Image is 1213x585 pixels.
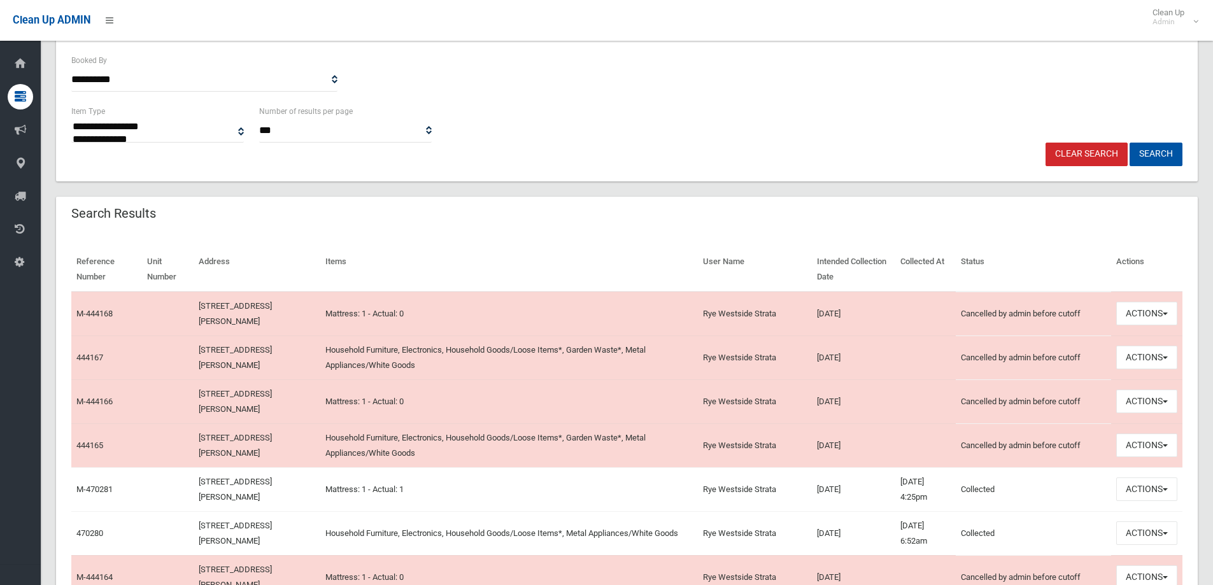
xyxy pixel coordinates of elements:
td: [DATE] 4:25pm [895,467,956,511]
a: M-444164 [76,572,113,582]
td: [DATE] [812,467,895,511]
a: [STREET_ADDRESS][PERSON_NAME] [199,345,272,370]
small: Admin [1153,17,1184,27]
a: M-470281 [76,484,113,494]
a: M-444166 [76,397,113,406]
a: [STREET_ADDRESS][PERSON_NAME] [199,433,272,458]
a: Clear Search [1046,143,1128,166]
td: Rye Westside Strata [698,423,812,467]
button: Actions [1116,346,1177,369]
a: [STREET_ADDRESS][PERSON_NAME] [199,301,272,326]
label: Item Type [71,104,105,118]
button: Actions [1116,477,1177,501]
td: [DATE] [812,379,895,423]
td: [DATE] [812,423,895,467]
a: M-444168 [76,309,113,318]
th: Actions [1111,248,1182,292]
label: Booked By [71,53,107,67]
td: Household Furniture, Electronics, Household Goods/Loose Items*, Metal Appliances/White Goods [320,511,698,555]
td: Cancelled by admin before cutoff [956,335,1111,379]
button: Search [1130,143,1182,166]
td: Rye Westside Strata [698,511,812,555]
td: Rye Westside Strata [698,292,812,336]
button: Actions [1116,433,1177,457]
button: Actions [1116,390,1177,413]
th: User Name [698,248,812,292]
td: [DATE] [812,292,895,336]
a: [STREET_ADDRESS][PERSON_NAME] [199,389,272,414]
td: Mattress: 1 - Actual: 0 [320,379,698,423]
td: [DATE] 6:52am [895,511,956,555]
th: Reference Number [71,248,142,292]
a: 444165 [76,441,103,450]
th: Status [956,248,1111,292]
td: Cancelled by admin before cutoff [956,379,1111,423]
td: [DATE] [812,511,895,555]
td: Household Furniture, Electronics, Household Goods/Loose Items*, Garden Waste*, Metal Appliances/W... [320,423,698,467]
td: Rye Westside Strata [698,379,812,423]
a: [STREET_ADDRESS][PERSON_NAME] [199,521,272,546]
td: Mattress: 1 - Actual: 1 [320,467,698,511]
span: Clean Up [1146,8,1197,27]
td: Rye Westside Strata [698,467,812,511]
td: Cancelled by admin before cutoff [956,292,1111,336]
a: 444167 [76,353,103,362]
td: Collected [956,467,1111,511]
td: Rye Westside Strata [698,335,812,379]
th: Unit Number [142,248,194,292]
span: Clean Up ADMIN [13,14,90,26]
a: 470280 [76,528,103,538]
td: Mattress: 1 - Actual: 0 [320,292,698,336]
header: Search Results [56,201,171,226]
th: Address [194,248,321,292]
td: Collected [956,511,1111,555]
td: Household Furniture, Electronics, Household Goods/Loose Items*, Garden Waste*, Metal Appliances/W... [320,335,698,379]
th: Intended Collection Date [812,248,895,292]
button: Actions [1116,302,1177,325]
label: Number of results per page [259,104,353,118]
td: Cancelled by admin before cutoff [956,423,1111,467]
th: Collected At [895,248,956,292]
button: Actions [1116,521,1177,545]
a: [STREET_ADDRESS][PERSON_NAME] [199,477,272,502]
td: [DATE] [812,335,895,379]
th: Items [320,248,698,292]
